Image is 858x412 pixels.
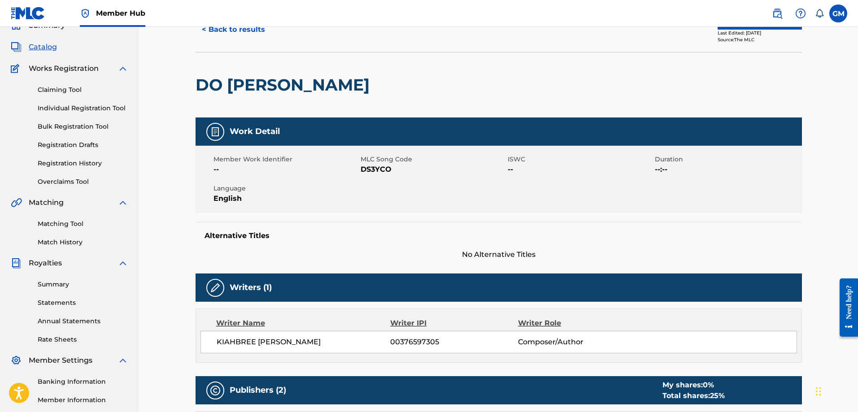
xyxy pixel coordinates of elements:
img: expand [118,258,128,269]
span: --:-- [655,164,800,175]
img: Writers [210,282,221,293]
a: Annual Statements [38,317,128,326]
a: Individual Registration Tool [38,104,128,113]
img: Royalties [11,258,22,269]
h5: Publishers (2) [230,385,286,395]
img: expand [118,63,128,74]
a: Match History [38,238,128,247]
img: Publishers [210,385,221,396]
a: Registration Drafts [38,140,128,150]
span: English [213,193,358,204]
img: Catalog [11,42,22,52]
a: Member Information [38,395,128,405]
span: MLC Song Code [361,155,505,164]
div: Source: The MLC [718,36,802,43]
img: help [795,8,806,19]
iframe: Resource Center [833,272,858,344]
div: Writer IPI [390,318,518,329]
img: MLC Logo [11,7,45,20]
a: Registration History [38,159,128,168]
span: Member Settings [29,355,92,366]
button: < Back to results [196,18,271,41]
div: Drag [816,378,821,405]
span: No Alternative Titles [196,249,802,260]
a: CatalogCatalog [11,42,57,52]
span: Catalog [29,42,57,52]
span: 0 % [703,381,714,389]
div: Total shares: [662,390,725,401]
h5: Work Detail [230,126,280,137]
a: Statements [38,298,128,308]
span: 00376597305 [390,337,518,347]
span: 25 % [710,391,725,400]
span: -- [213,164,358,175]
h5: Alternative Titles [205,231,793,240]
a: Bulk Registration Tool [38,122,128,131]
a: Claiming Tool [38,85,128,95]
img: Top Rightsholder [80,8,91,19]
span: Duration [655,155,800,164]
div: Writer Name [216,318,391,329]
span: Member Hub [96,8,145,18]
div: Writer Role [518,318,634,329]
a: SummarySummary [11,20,65,31]
a: Overclaims Tool [38,177,128,186]
a: Rate Sheets [38,335,128,344]
a: Banking Information [38,377,128,386]
div: User Menu [829,4,847,22]
img: expand [118,355,128,366]
img: Work Detail [210,126,221,137]
div: Help [792,4,810,22]
div: Last Edited: [DATE] [718,30,802,36]
span: Composer/Author [518,337,634,347]
span: Royalties [29,258,62,269]
span: Works Registration [29,63,99,74]
img: Works Registration [11,63,22,74]
span: Member Work Identifier [213,155,358,164]
div: My shares: [662,380,725,390]
img: Member Settings [11,355,22,366]
span: DS3YCO [361,164,505,175]
a: Summary [38,280,128,289]
div: Notifications [815,9,824,18]
img: search [772,8,783,19]
span: -- [508,164,653,175]
img: Matching [11,197,22,208]
span: Matching [29,197,64,208]
span: KIAHBREE [PERSON_NAME] [217,337,391,347]
h2: DO [PERSON_NAME] [196,75,374,95]
span: ISWC [508,155,653,164]
h5: Writers (1) [230,282,272,293]
span: Language [213,184,358,193]
a: Public Search [768,4,786,22]
iframe: Chat Widget [813,369,858,412]
a: Matching Tool [38,219,128,229]
img: expand [118,197,128,208]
